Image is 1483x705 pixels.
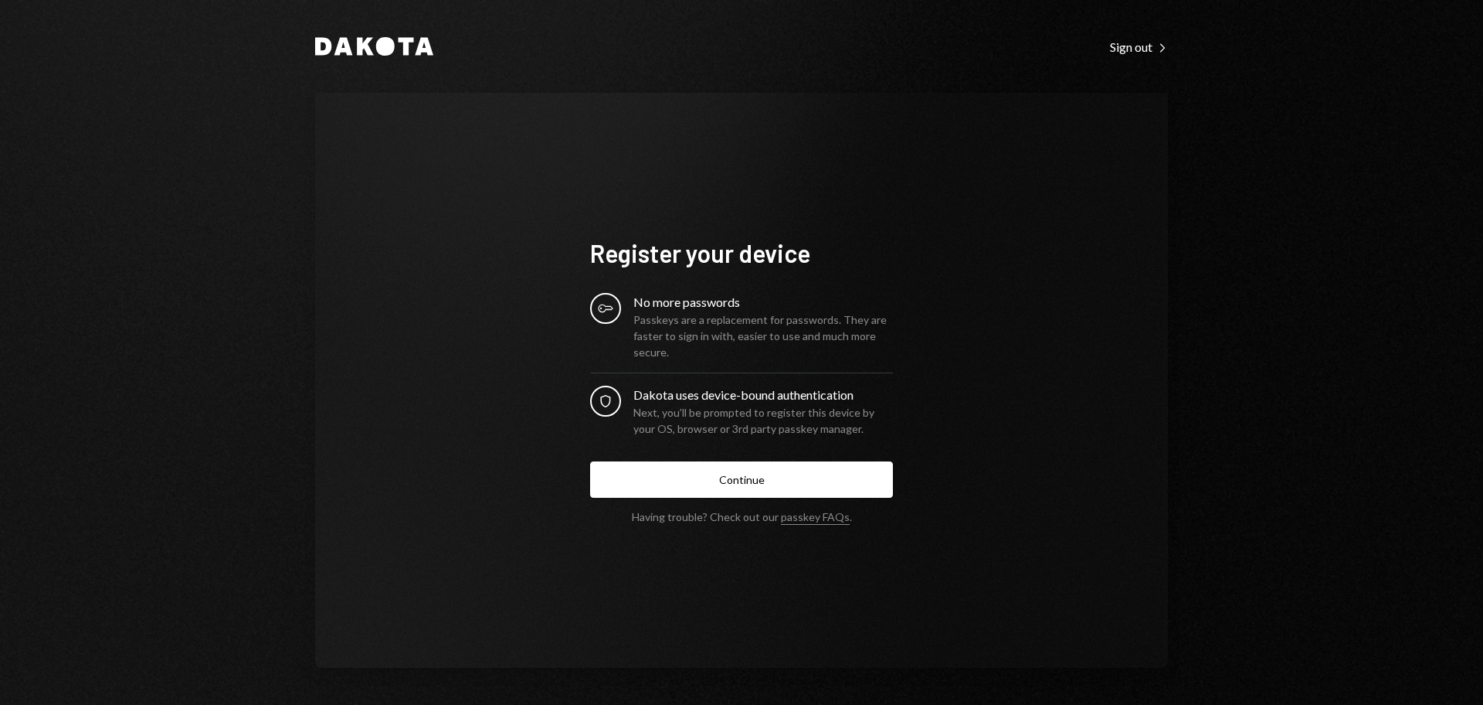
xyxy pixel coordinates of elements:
div: Sign out [1110,39,1168,55]
div: Dakota uses device-bound authentication [633,386,893,404]
div: Next, you’ll be prompted to register this device by your OS, browser or 3rd party passkey manager. [633,404,893,437]
div: No more passwords [633,293,893,312]
h1: Register your device [590,237,893,268]
div: Passkeys are a replacement for passwords. They are faster to sign in with, easier to use and much... [633,312,893,360]
a: Sign out [1110,38,1168,55]
button: Continue [590,461,893,498]
div: Having trouble? Check out our . [632,510,852,523]
a: passkey FAQs [781,510,850,525]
